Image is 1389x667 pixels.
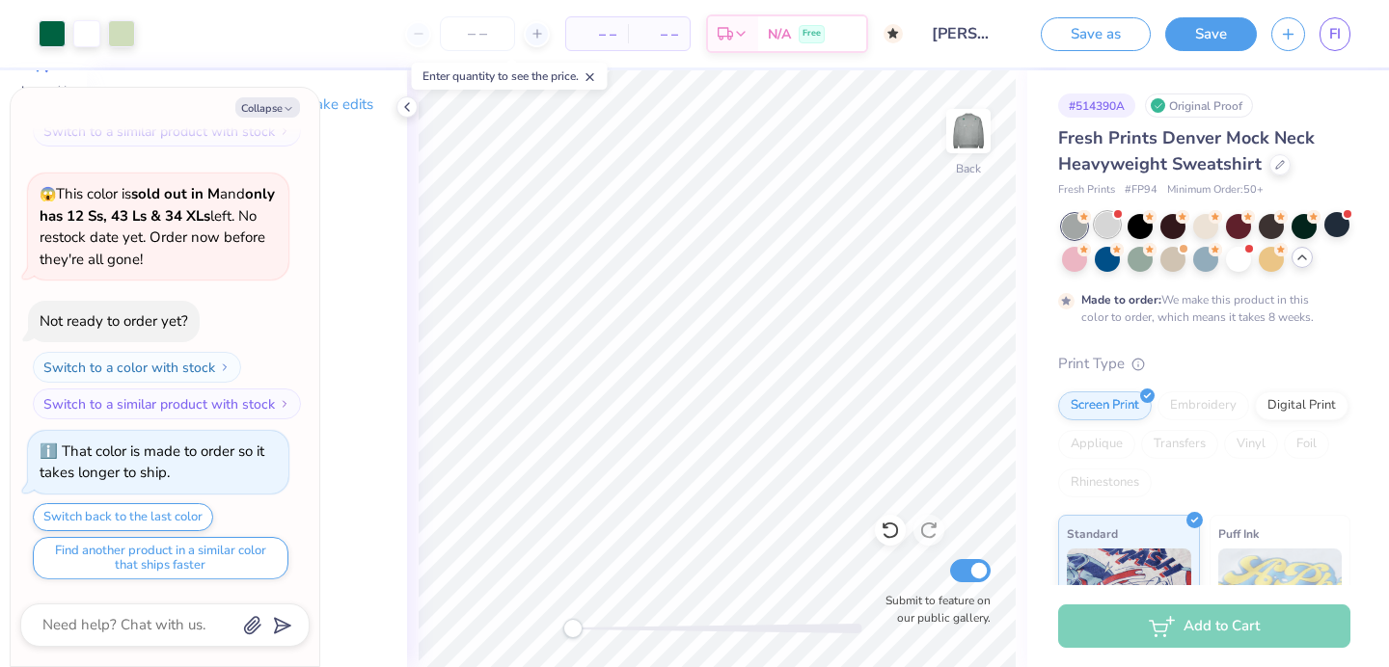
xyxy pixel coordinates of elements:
img: Puff Ink [1218,548,1343,645]
button: Find another product in a similar color that ships faster [33,537,288,579]
img: Switch to a similar product with stock [279,125,290,137]
div: Original Proof [1145,93,1253,118]
strong: Made to order: [1081,292,1161,307]
div: Screen Print [1058,391,1152,420]
button: Switch back to the last color [33,503,213,531]
button: Collapse [235,97,300,118]
span: Puff Ink [1218,523,1259,544]
button: Switch to a similar product with stock [33,388,301,419]
span: Image AI [21,83,67,98]
img: Standard [1067,548,1191,645]
span: Fresh Prints Denver Mock Neck Heavyweight Sweatshirt [1058,126,1315,175]
strong: sold out in M [131,184,220,203]
div: Accessibility label [563,619,583,638]
button: Switch to a similar product with stock [33,116,301,147]
div: Not ready to order yet? [40,311,188,331]
div: Foil [1284,430,1329,459]
span: – – [640,24,678,44]
strong: only has 12 Ss, 43 Ls & 34 XLs [40,184,275,226]
div: Transfers [1141,430,1218,459]
span: FI [1329,23,1341,45]
div: Digital Print [1255,391,1348,420]
div: Embroidery [1157,391,1249,420]
button: Save as [1041,17,1151,51]
span: Standard [1067,523,1118,544]
div: We make this product in this color to order, which means it takes 8 weeks. [1081,291,1319,326]
span: Fresh Prints [1058,182,1115,199]
span: This color is and left. No restock date yet. Order now before they're all gone! [40,184,275,269]
div: Back [956,160,981,177]
div: That color is made to order so it takes longer to ship. [40,441,264,483]
button: Save [1165,17,1257,51]
span: Free [803,27,821,40]
div: Applique [1058,430,1135,459]
span: Minimum Order: 50 + [1167,182,1264,199]
div: Print Type [1058,353,1350,375]
img: Switch to a color with stock [219,361,231,373]
input: Untitled Design [917,14,1012,53]
img: Switch to a similar product with stock [279,398,290,410]
span: N/A [768,24,791,44]
div: Vinyl [1224,430,1278,459]
span: 😱 [40,185,56,203]
input: – – [440,16,515,51]
label: Submit to feature on our public gallery. [875,592,991,627]
span: # FP94 [1125,182,1157,199]
button: Switch to a color with stock [33,352,241,383]
div: Enter quantity to see the price. [412,63,608,90]
div: Rhinestones [1058,468,1152,497]
div: # 514390A [1058,93,1135,118]
span: – – [578,24,616,44]
a: FI [1320,17,1350,51]
img: Back [949,112,988,150]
